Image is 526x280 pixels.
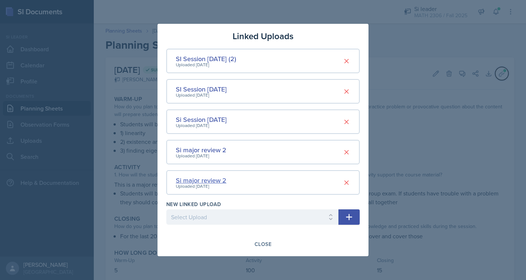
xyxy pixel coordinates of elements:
div: Uploaded [DATE] [176,153,226,159]
div: Si major review 2 [176,145,226,155]
div: Uploaded [DATE] [176,183,226,190]
div: Uploaded [DATE] [176,61,236,68]
button: Close [250,238,276,250]
div: Si major review 2 [176,175,226,185]
div: Si Session [DATE] [176,115,227,124]
div: Close [255,241,271,247]
div: SI Session [DATE] (2) [176,54,236,64]
label: New Linked Upload [166,201,221,208]
div: SI Session [DATE] [176,84,227,94]
div: Uploaded [DATE] [176,122,227,129]
h3: Linked Uploads [233,30,293,43]
div: Uploaded [DATE] [176,92,227,98]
